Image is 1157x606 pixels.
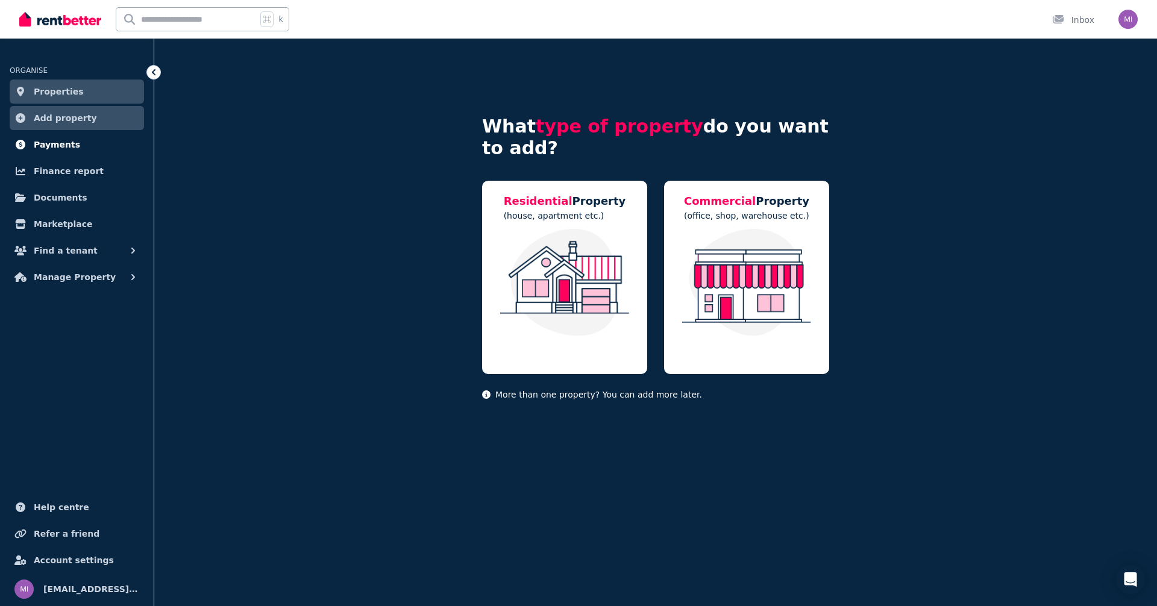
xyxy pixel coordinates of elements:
[482,389,829,401] p: More than one property? You can add more later.
[10,133,144,157] a: Payments
[34,553,114,567] span: Account settings
[34,243,98,258] span: Find a tenant
[494,229,635,336] img: Residential Property
[10,106,144,130] a: Add property
[10,495,144,519] a: Help centre
[10,548,144,572] a: Account settings
[278,14,283,24] span: k
[504,193,626,210] h5: Property
[504,210,626,222] p: (house, apartment etc.)
[10,66,48,75] span: ORGANISE
[34,137,80,152] span: Payments
[684,193,809,210] h5: Property
[43,582,139,596] span: [EMAIL_ADDRESS][DOMAIN_NAME]
[10,186,144,210] a: Documents
[684,195,756,207] span: Commercial
[504,195,572,207] span: Residential
[684,210,809,222] p: (office, shop, warehouse etc.)
[34,526,99,541] span: Refer a friend
[1052,14,1094,26] div: Inbox
[10,522,144,546] a: Refer a friend
[536,116,703,137] span: type of property
[1118,10,1138,29] img: michaeljennings2019@gmail.com
[34,84,84,99] span: Properties
[482,116,829,159] h4: What do you want to add?
[10,159,144,183] a: Finance report
[34,217,92,231] span: Marketplace
[10,239,144,263] button: Find a tenant
[34,270,116,284] span: Manage Property
[19,10,101,28] img: RentBetter
[34,164,104,178] span: Finance report
[14,579,34,599] img: michaeljennings2019@gmail.com
[34,111,97,125] span: Add property
[34,500,89,514] span: Help centre
[1116,565,1145,594] div: Open Intercom Messenger
[10,80,144,104] a: Properties
[34,190,87,205] span: Documents
[676,229,817,336] img: Commercial Property
[10,265,144,289] button: Manage Property
[10,212,144,236] a: Marketplace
